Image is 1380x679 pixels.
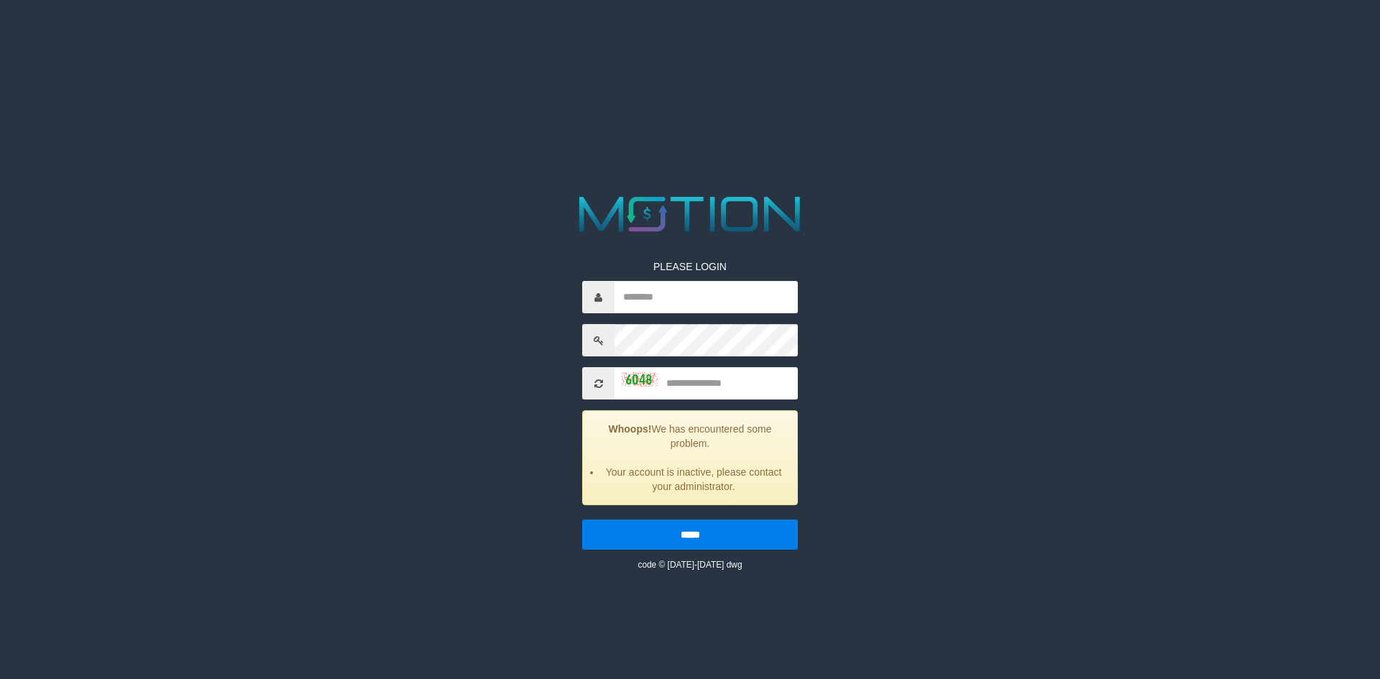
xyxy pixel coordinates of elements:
[582,410,798,505] div: We has encountered some problem.
[622,372,658,387] img: captcha
[582,259,798,274] p: PLEASE LOGIN
[638,560,742,570] small: code © [DATE]-[DATE] dwg
[601,465,786,494] li: Your account is inactive, please contact your administrator.
[609,423,652,435] strong: Whoops!
[569,190,811,238] img: MOTION_logo.png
